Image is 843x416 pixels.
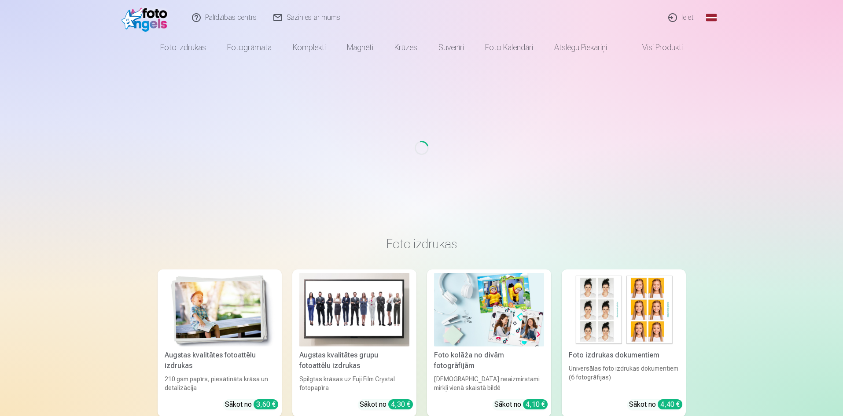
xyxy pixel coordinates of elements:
[434,273,544,346] img: Foto kolāža no divām fotogrāfijām
[161,375,278,392] div: 210 gsm papīrs, piesātināta krāsa un detalizācija
[618,35,693,60] a: Visi produkti
[428,35,475,60] a: Suvenīri
[569,273,679,346] img: Foto izdrukas dokumentiem
[431,350,548,371] div: Foto kolāža no divām fotogrāfijām
[431,375,548,392] div: [DEMOGRAPHIC_DATA] neaizmirstami mirkļi vienā skaistā bildē
[475,35,544,60] a: Foto kalendāri
[629,399,682,410] div: Sākot no
[282,35,336,60] a: Komplekti
[388,399,413,409] div: 4,30 €
[494,399,548,410] div: Sākot no
[360,399,413,410] div: Sākot no
[161,350,278,371] div: Augstas kvalitātes fotoattēlu izdrukas
[165,273,275,346] img: Augstas kvalitātes fotoattēlu izdrukas
[658,399,682,409] div: 4,40 €
[544,35,618,60] a: Atslēgu piekariņi
[217,35,282,60] a: Fotogrāmata
[296,375,413,392] div: Spilgtas krāsas uz Fuji Film Crystal fotopapīra
[225,399,278,410] div: Sākot no
[565,350,682,361] div: Foto izdrukas dokumentiem
[150,35,217,60] a: Foto izdrukas
[384,35,428,60] a: Krūzes
[121,4,172,32] img: /fa1
[254,399,278,409] div: 3,60 €
[336,35,384,60] a: Magnēti
[523,399,548,409] div: 4,10 €
[165,236,679,252] h3: Foto izdrukas
[299,273,409,346] img: Augstas kvalitātes grupu fotoattēlu izdrukas
[296,350,413,371] div: Augstas kvalitātes grupu fotoattēlu izdrukas
[565,364,682,392] div: Universālas foto izdrukas dokumentiem (6 fotogrāfijas)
